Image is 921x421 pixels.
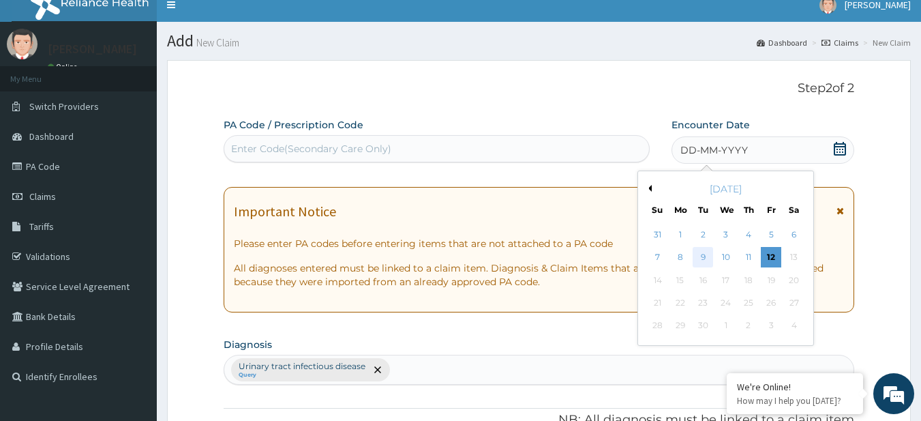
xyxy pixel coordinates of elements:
[224,81,855,96] p: Step 2 of 2
[648,293,668,313] div: Not available Sunday, September 21st, 2025
[693,270,714,291] div: Not available Tuesday, September 16th, 2025
[716,270,736,291] div: Not available Wednesday, September 17th, 2025
[29,130,74,143] span: Dashboard
[738,248,759,268] div: Choose Thursday, September 11th, 2025
[784,316,804,336] div: Not available Saturday, October 4th, 2025
[716,248,736,268] div: Choose Wednesday, September 10th, 2025
[784,224,804,245] div: Choose Saturday, September 6th, 2025
[48,62,80,72] a: Online
[737,381,853,393] div: We're Online!
[29,100,99,113] span: Switch Providers
[738,293,759,313] div: Not available Thursday, September 25th, 2025
[761,316,781,336] div: Not available Friday, October 3rd, 2025
[239,361,365,372] p: Urinary tract infectious disease
[652,204,663,216] div: Su
[757,37,807,48] a: Dashboard
[766,204,777,216] div: Fr
[648,224,668,245] div: Choose Sunday, August 31st, 2025
[743,204,755,216] div: Th
[720,204,731,216] div: We
[697,204,709,216] div: Tu
[231,142,391,156] div: Enter Code(Secondary Care Only)
[7,278,260,325] textarea: Type your message and hit 'Enter'
[234,237,845,250] p: Please enter PA codes before entering items that are not attached to a PA code
[194,38,239,48] small: New Claim
[646,224,805,338] div: month 2025-09
[671,118,750,132] label: Encounter Date
[7,29,37,59] img: User Image
[693,293,714,313] div: Not available Tuesday, September 23rd, 2025
[670,270,691,291] div: Not available Monday, September 15th, 2025
[224,118,363,132] label: PA Code / Prescription Code
[789,204,800,216] div: Sa
[738,270,759,291] div: Not available Thursday, September 18th, 2025
[716,316,736,336] div: Not available Wednesday, October 1st, 2025
[738,316,759,336] div: Not available Thursday, October 2nd, 2025
[693,224,714,245] div: Choose Tuesday, September 2nd, 2025
[784,270,804,291] div: Not available Saturday, September 20th, 2025
[71,76,229,94] div: Chat with us now
[25,68,55,102] img: d_794563401_company_1708531726252_794563401
[860,37,911,48] li: New Claim
[674,204,686,216] div: Mo
[761,270,781,291] div: Not available Friday, September 19th, 2025
[680,143,748,157] span: DD-MM-YYYY
[372,364,384,376] span: remove selection option
[738,224,759,245] div: Choose Thursday, September 4th, 2025
[761,248,781,268] div: Choose Friday, September 12th, 2025
[821,37,858,48] a: Claims
[670,224,691,245] div: Choose Monday, September 1st, 2025
[761,224,781,245] div: Choose Friday, September 5th, 2025
[234,204,336,219] h1: Important Notice
[761,293,781,313] div: Not available Friday, September 26th, 2025
[648,248,668,268] div: Choose Sunday, September 7th, 2025
[224,7,256,40] div: Minimize live chat window
[645,185,652,192] button: Previous Month
[239,372,365,379] small: Query
[737,395,853,407] p: How may I help you today?
[670,248,691,268] div: Choose Monday, September 8th, 2025
[29,190,56,203] span: Claims
[693,248,714,268] div: Choose Tuesday, September 9th, 2025
[648,316,668,336] div: Not available Sunday, September 28th, 2025
[716,293,736,313] div: Not available Wednesday, September 24th, 2025
[29,220,54,233] span: Tariffs
[784,293,804,313] div: Not available Saturday, September 27th, 2025
[716,224,736,245] div: Choose Wednesday, September 3rd, 2025
[784,248,804,268] div: Not available Saturday, September 13th, 2025
[224,338,272,351] label: Diagnosis
[234,261,845,289] p: All diagnoses entered must be linked to a claim item. Diagnosis & Claim Items that are visible bu...
[648,270,668,291] div: Not available Sunday, September 14th, 2025
[79,124,188,262] span: We're online!
[670,316,691,336] div: Not available Monday, September 29th, 2025
[693,316,714,336] div: Not available Tuesday, September 30th, 2025
[644,182,808,196] div: [DATE]
[48,43,137,55] p: [PERSON_NAME]
[670,293,691,313] div: Not available Monday, September 22nd, 2025
[167,32,911,50] h1: Add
